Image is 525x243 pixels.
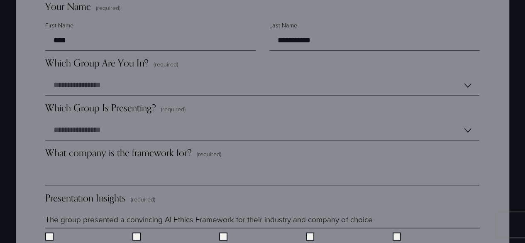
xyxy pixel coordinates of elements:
span: What company is the framework for? [45,147,192,158]
span: (required) [197,150,221,158]
span: (required) [154,60,178,68]
select: Which Group Is Presenting? [45,120,479,140]
span: (required) [161,105,186,113]
div: Last Name [269,21,480,31]
span: Which Group Is Presenting? [45,102,156,113]
div: First Name [45,21,256,31]
select: Which Group Are You In? [45,76,479,96]
legend: The group presented a convincing AI Ethics Framework for their industry and company of choice [45,214,372,225]
span: Presentation Insights [45,191,126,203]
span: Your Name [45,0,91,12]
span: Which Group Are You In? [45,57,149,69]
span: (required) [131,194,155,203]
span: (required) [96,5,120,10]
